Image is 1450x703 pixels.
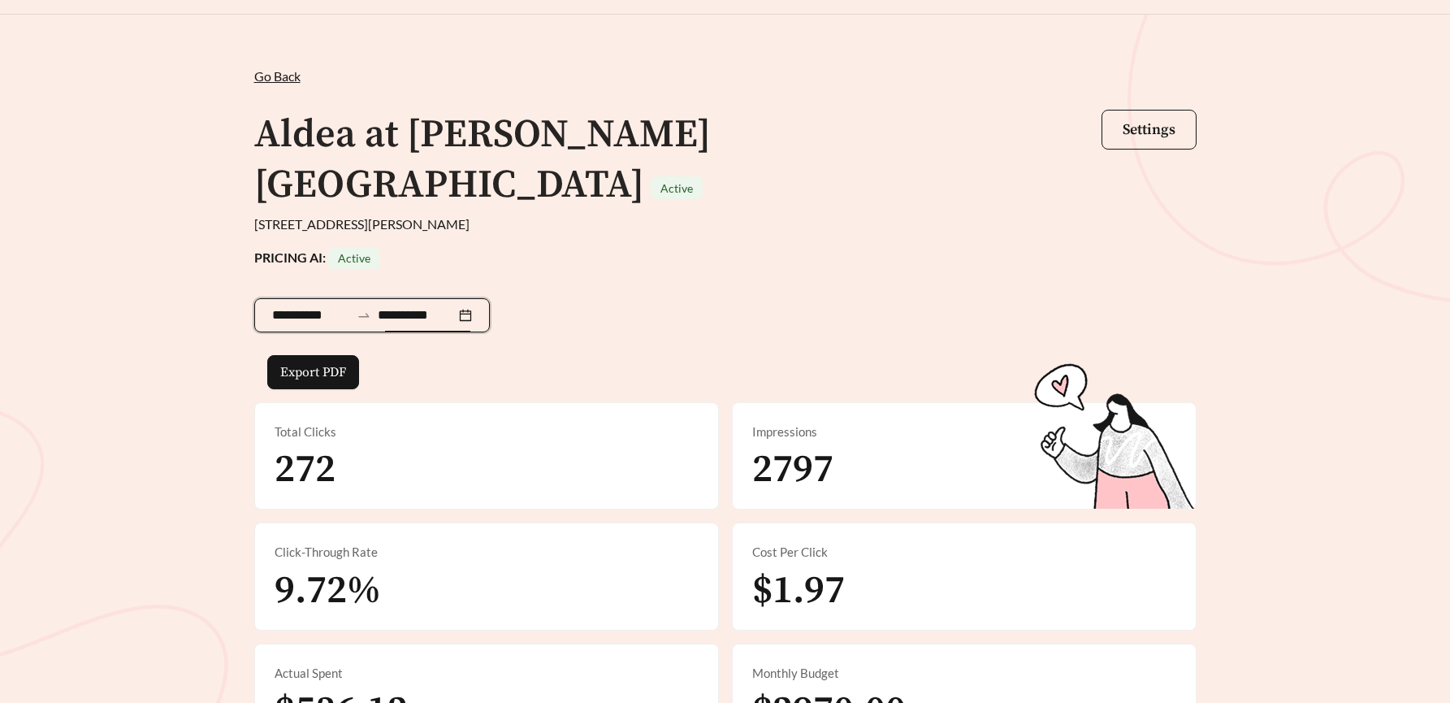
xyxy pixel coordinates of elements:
button: Settings [1102,110,1197,150]
strong: PRICING AI: [254,250,380,265]
div: Click-Through Rate [275,543,699,562]
span: Settings [1123,120,1175,139]
span: Active [660,181,693,195]
span: 2797 [752,445,833,494]
span: $1.97 [752,566,845,615]
div: Monthly Budget [752,664,1176,683]
span: 272 [275,445,335,494]
span: Active [338,251,370,265]
span: 9.72% [275,566,381,615]
div: Cost Per Click [752,543,1176,562]
button: Export PDF [267,355,359,389]
div: Total Clicks [275,423,699,441]
div: Impressions [752,423,1176,441]
span: Export PDF [280,362,346,382]
div: Actual Spent [275,664,699,683]
div: [STREET_ADDRESS][PERSON_NAME] [254,215,1197,234]
span: to [357,308,371,323]
span: Go Back [254,68,301,84]
h1: Aldea at [PERSON_NAME][GEOGRAPHIC_DATA] [254,111,711,210]
span: swap-right [357,308,371,323]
